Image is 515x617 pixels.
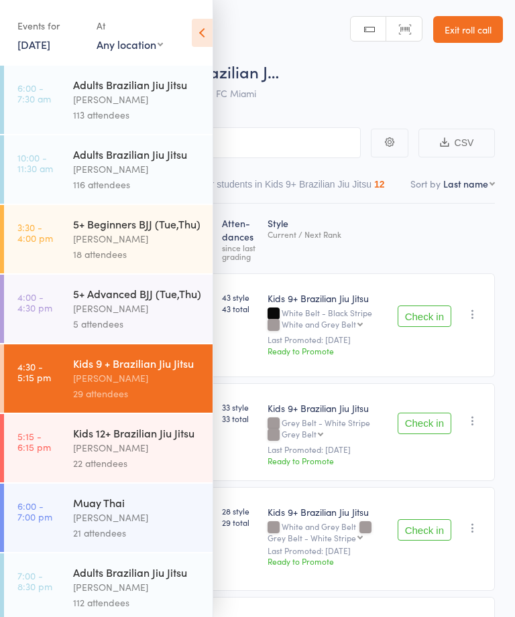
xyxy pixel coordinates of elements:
small: Last Promoted: [DATE] [268,546,386,555]
button: Check in [398,519,451,541]
a: 3:30 -4:00 pm5+ Beginners BJJ (Tue,Thu)[PERSON_NAME]18 attendees [4,205,213,273]
div: Ready to Promote [268,455,386,466]
button: Other students in Kids 9+ Brazilian Jiu Jitsu12 [190,172,384,203]
div: 22 attendees [73,456,201,471]
time: 4:30 - 5:15 pm [17,361,51,383]
span: 43 total [222,303,257,314]
a: 6:00 -7:00 pmMuay Thai[PERSON_NAME]21 attendees [4,484,213,552]
div: Adults Brazilian Jiu Jitsu [73,565,201,579]
div: [PERSON_NAME] [73,92,201,107]
div: Muay Thai [73,495,201,510]
button: Check in [398,413,451,434]
a: Exit roll call [433,16,503,43]
div: 12 [374,179,385,190]
div: [PERSON_NAME] [73,440,201,456]
button: Check in [398,305,451,327]
div: Grey Belt - White Stripe [268,418,386,441]
a: 6:00 -7:30 amAdults Brazilian Jiu Jitsu[PERSON_NAME]113 attendees [4,66,213,134]
span: 28 style [222,505,257,517]
div: [PERSON_NAME] [73,370,201,386]
div: [PERSON_NAME] [73,161,201,177]
a: 4:30 -5:15 pmKids 9 + Brazilian Jiu Jitsu[PERSON_NAME]29 attendees [4,344,213,413]
div: Kids 12+ Brazilian Jiu Jitsu [73,425,201,440]
div: 5+ Beginners BJJ (Tue,Thu) [73,216,201,231]
div: White and Grey Belt [282,320,356,328]
time: 3:30 - 4:00 pm [17,222,53,243]
div: Current / Next Rank [268,230,386,238]
div: [PERSON_NAME] [73,510,201,525]
div: At [97,15,163,37]
small: Last Promoted: [DATE] [268,335,386,344]
div: 5 attendees [73,316,201,332]
time: 4:00 - 4:30 pm [17,291,52,313]
div: White Belt - Black Stripe [268,308,386,331]
div: Kids 9 + Brazilian Jiu Jitsu [73,356,201,370]
div: 112 attendees [73,595,201,610]
div: Events for [17,15,83,37]
div: Style [262,210,392,267]
div: 5+ Advanced BJJ (Tue,Thu) [73,286,201,301]
label: Sort by [410,177,441,190]
time: 6:00 - 7:00 pm [17,500,52,522]
time: 7:00 - 8:30 pm [17,570,52,592]
div: 21 attendees [73,525,201,541]
div: [PERSON_NAME] [73,579,201,595]
div: 116 attendees [73,177,201,192]
time: 5:15 - 6:15 pm [17,431,51,452]
a: 4:00 -4:30 pm5+ Advanced BJJ (Tue,Thu)[PERSON_NAME]5 attendees [4,275,213,343]
a: [DATE] [17,37,50,52]
div: 113 attendees [73,107,201,123]
a: 5:15 -6:15 pmKids 12+ Brazilian Jiu Jitsu[PERSON_NAME]22 attendees [4,414,213,482]
div: Last name [443,177,488,190]
span: 43 style [222,291,257,303]
span: 29 total [222,517,257,528]
div: Adults Brazilian Jiu Jitsu [73,77,201,92]
time: 6:00 - 7:30 am [17,82,51,104]
div: Kids 9+ Brazilian Jiu Jitsu [268,505,386,519]
div: Kids 9+ Brazilian Jiu Jitsu [268,291,386,305]
div: 18 attendees [73,247,201,262]
small: Last Promoted: [DATE] [268,445,386,454]
div: White and Grey Belt [268,522,386,542]
div: Ready to Promote [268,555,386,567]
a: 10:00 -11:30 amAdults Brazilian Jiu Jitsu[PERSON_NAME]116 attendees [4,135,213,204]
div: [PERSON_NAME] [73,301,201,316]
button: CSV [418,129,495,157]
span: FC Miami [216,86,256,100]
span: 33 total [222,413,257,424]
div: since last grading [222,243,257,261]
time: 10:00 - 11:30 am [17,152,53,174]
span: 33 style [222,401,257,413]
div: Adults Brazilian Jiu Jitsu [73,147,201,161]
div: Grey Belt - White Stripe [268,533,356,542]
div: [PERSON_NAME] [73,231,201,247]
div: Any location [97,37,163,52]
div: Atten­dances [217,210,262,267]
div: Kids 9+ Brazilian Jiu Jitsu [268,401,386,415]
div: Ready to Promote [268,345,386,356]
div: Grey Belt [282,429,317,438]
div: 29 attendees [73,386,201,401]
